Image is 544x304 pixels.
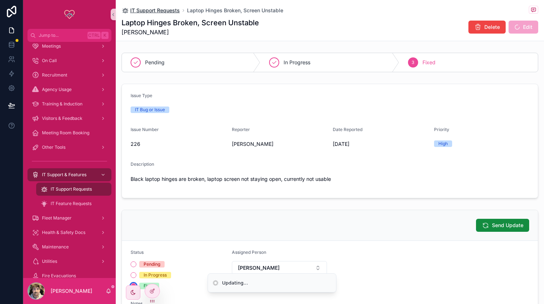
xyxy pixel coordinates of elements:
[131,175,529,183] p: Black laptop hinges are broken, laptop screen not staying open, currently not usable
[232,249,266,255] span: Assigned Person
[422,59,435,66] span: Fixed
[131,161,154,167] span: Description
[64,9,75,20] img: App logo
[222,279,248,287] div: Updating...
[36,183,111,196] a: IT Support Requests
[122,28,259,36] span: [PERSON_NAME]
[484,23,500,31] span: Delete
[333,127,362,132] span: Date Reported
[23,42,116,278] div: scrollable content
[145,59,165,66] span: Pending
[27,255,111,268] a: Utilities
[131,93,152,98] span: Issue Type
[42,43,61,49] span: Meetings
[88,32,101,39] span: Ctrl
[144,261,160,268] div: Pending
[42,58,57,64] span: On Call
[27,269,111,282] a: Fire Evacuations
[27,83,111,96] a: Agency Usage
[232,140,273,148] span: [PERSON_NAME]
[187,7,283,14] a: Laptop Hinges Broken, Screen Unstable
[42,130,89,136] span: Meeting Room Booking
[122,7,180,14] a: IT Support Requests
[131,249,144,255] span: Status
[42,230,85,235] span: Health & Safety Docs
[284,59,310,66] span: In Progress
[39,32,85,38] span: Jump to...
[42,215,72,221] span: Fleet Manager
[51,287,92,295] p: [PERSON_NAME]
[42,116,82,121] span: Visitors & Feedback
[36,197,111,210] a: IT Feature Requests
[42,144,65,150] span: Other Tools
[333,140,428,148] span: [DATE]
[130,7,180,14] span: IT Support Requests
[434,127,449,132] span: Priority
[27,54,111,67] a: On Call
[27,168,111,181] a: IT Support & Features
[51,186,92,192] span: IT Support Requests
[27,226,111,239] a: Health & Safety Docs
[131,127,159,132] span: Issue Number
[232,127,250,132] span: Reporter
[438,140,448,147] div: High
[27,112,111,125] a: Visitors & Feedback
[42,101,82,107] span: Training & Induction
[27,212,111,225] a: Fleet Manager
[131,140,226,148] span: 226
[27,240,111,253] a: Maintenance
[122,18,259,28] h1: Laptop Hinges Broken, Screen Unstable
[238,264,280,272] span: [PERSON_NAME]
[51,201,92,207] span: IT Feature Requests
[135,107,165,113] div: IT Bug or Issue
[492,222,523,229] span: Send Update
[27,69,111,82] a: Recruitment
[27,40,111,53] a: Meetings
[27,141,111,154] a: Other Tools
[468,21,506,34] button: Delete
[27,97,111,110] a: Training & Induction
[232,261,327,275] button: Select Button
[42,259,57,264] span: Utilities
[42,172,86,178] span: IT Support & Features
[42,244,69,250] span: Maintenance
[102,32,108,38] span: K
[27,29,111,42] button: Jump to...CtrlK
[144,272,167,278] div: In Progress
[476,219,529,232] button: Send Update
[42,72,67,78] span: Recruitment
[412,60,414,65] span: 3
[144,283,155,289] div: Fixed
[42,87,72,92] span: Agency Usage
[27,126,111,139] a: Meeting Room Booking
[42,273,76,279] span: Fire Evacuations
